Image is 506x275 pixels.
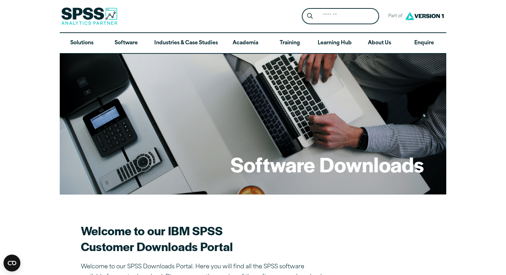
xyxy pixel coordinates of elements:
span: Part of [385,11,403,21]
a: Industries & Case Studies [149,33,223,53]
a: Academia [223,33,268,53]
nav: Desktop version of site main menu [60,33,446,53]
svg: Search magnifying glass icon [307,13,313,19]
a: Software [104,33,148,53]
img: SPSS Analytics Partner [61,7,117,25]
button: Open CMP widget [4,255,20,271]
h1: Software Downloads [231,151,424,178]
h2: Welcome to our IBM SPSS Customer Downloads Portal [81,223,327,254]
button: Search magnifying glass icon [304,10,317,23]
a: Solutions [60,33,104,53]
a: Training [268,33,312,53]
a: About Us [357,33,402,53]
a: Enquire [402,33,446,53]
a: Learning Hub [312,33,357,53]
form: Site Header Search Form [302,8,379,25]
img: Version1 Logo [403,9,446,23]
